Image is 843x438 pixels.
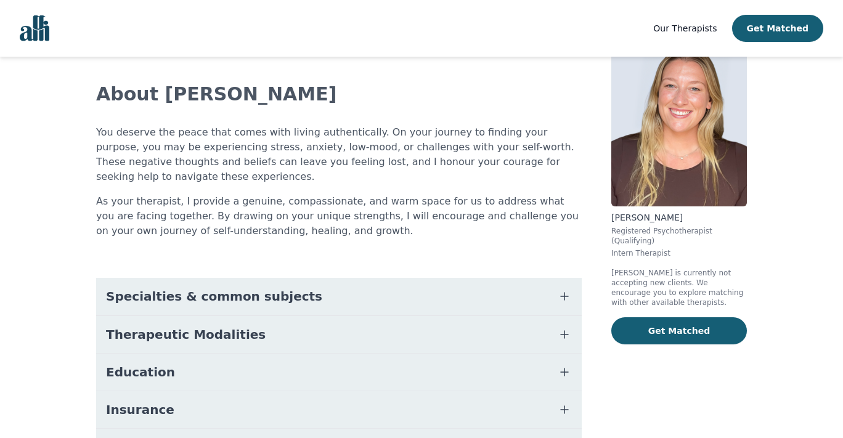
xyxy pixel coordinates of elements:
p: Intern Therapist [611,248,747,258]
button: Therapeutic Modalities [96,316,582,353]
a: Our Therapists [653,21,717,36]
img: Christine_Nichols [611,29,747,206]
button: Get Matched [732,15,823,42]
span: Insurance [106,401,174,418]
h2: About [PERSON_NAME] [96,83,582,105]
button: Education [96,354,582,391]
img: alli logo [20,15,49,41]
p: You deserve the peace that comes with living authentically. On your journey to finding your purpo... [96,125,582,184]
span: Our Therapists [653,23,717,33]
p: Registered Psychotherapist (Qualifying) [611,226,747,246]
button: Get Matched [611,317,747,344]
button: Specialties & common subjects [96,278,582,315]
span: Specialties & common subjects [106,288,322,305]
span: Education [106,363,175,381]
p: [PERSON_NAME] [611,211,747,224]
p: As your therapist, I provide a genuine, compassionate, and warm space for us to address what you ... [96,194,582,238]
p: [PERSON_NAME] is currently not accepting new clients. We encourage you to explore matching with o... [611,268,747,307]
button: Insurance [96,391,582,428]
span: Therapeutic Modalities [106,326,266,343]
